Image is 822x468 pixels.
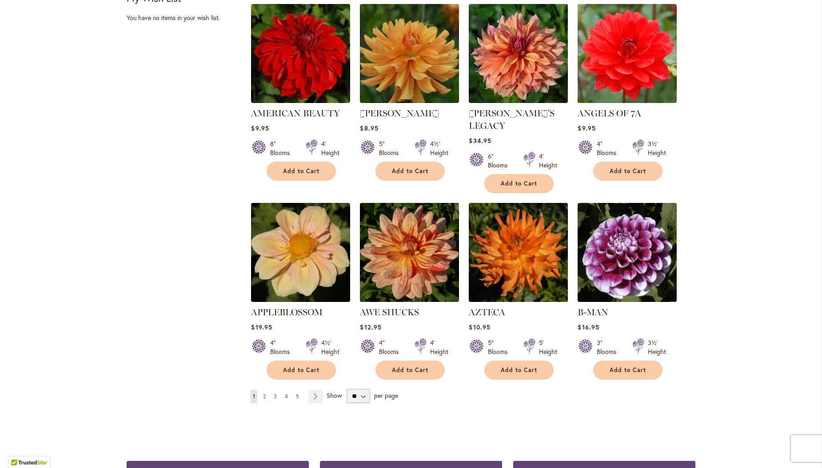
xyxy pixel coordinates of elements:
[360,323,381,331] span: $12.95
[270,139,295,157] div: 8" Blooms
[374,391,398,400] span: per page
[648,139,666,157] div: 3½' Height
[360,4,459,103] img: ANDREW CHARLES
[360,124,378,132] span: $8.95
[270,338,295,356] div: 4" Blooms
[430,338,448,356] div: 4' Height
[648,338,666,356] div: 3½' Height
[283,390,290,403] a: 4
[469,108,555,131] a: [PERSON_NAME]'S LEGACY
[469,96,568,105] a: Andy's Legacy
[285,393,288,400] span: 4
[484,361,554,380] button: Add to Cart
[294,390,301,403] a: 5
[578,124,595,132] span: $9.95
[597,338,622,356] div: 3" Blooms
[578,96,677,105] a: ANGELS OF 7A
[379,139,404,157] div: 5" Blooms
[321,338,339,356] div: 4½' Height
[578,295,677,304] a: B-MAN
[251,295,350,304] a: APPLEBLOSSOM
[274,393,277,400] span: 3
[253,393,255,400] span: 1
[578,323,599,331] span: $16.95
[251,307,323,317] a: APPLEBLOSSOM
[327,391,342,400] span: Show
[263,393,266,400] span: 2
[469,4,568,103] img: Andy's Legacy
[360,108,439,119] a: [PERSON_NAME]
[360,203,459,302] img: AWE SHUCKS
[283,366,319,374] span: Add to Cart
[610,366,646,374] span: Add to Cart
[283,167,319,175] span: Add to Cart
[379,338,404,356] div: 4" Blooms
[469,203,568,302] img: AZTECA
[593,162,662,181] button: Add to Cart
[375,162,445,181] button: Add to Cart
[251,323,272,331] span: $19.95
[488,338,513,356] div: 5" Blooms
[261,390,268,403] a: 2
[392,167,428,175] span: Add to Cart
[392,366,428,374] span: Add to Cart
[469,136,491,145] span: $34.95
[251,203,350,302] img: APPLEBLOSSOM
[539,152,557,170] div: 4' Height
[578,203,677,302] img: B-MAN
[375,361,445,380] button: Add to Cart
[501,366,537,374] span: Add to Cart
[578,4,677,103] img: ANGELS OF 7A
[593,361,662,380] button: Add to Cart
[7,436,32,461] iframe: Launch Accessibility Center
[597,139,622,157] div: 4" Blooms
[469,323,490,331] span: $10.95
[488,152,513,170] div: 6" Blooms
[610,167,646,175] span: Add to Cart
[267,361,336,380] button: Add to Cart
[484,174,554,193] button: Add to Cart
[267,162,336,181] button: Add to Cart
[578,108,641,119] a: ANGELS OF 7A
[251,124,269,132] span: $9.95
[296,393,299,400] span: 5
[539,338,557,356] div: 5' Height
[430,139,448,157] div: 4½' Height
[271,390,279,403] a: 3
[501,180,537,187] span: Add to Cart
[360,307,419,317] a: AWE SHUCKS
[251,108,340,119] a: AMERICAN BEAUTY
[251,4,350,103] img: AMERICAN BEAUTY
[360,96,459,105] a: ANDREW CHARLES
[360,295,459,304] a: AWE SHUCKS
[469,295,568,304] a: AZTECA
[578,307,608,317] a: B-MAN
[127,13,245,22] div: You have no items in your wish list.
[251,96,350,105] a: AMERICAN BEAUTY
[321,139,339,157] div: 4' Height
[469,307,505,317] a: AZTECA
